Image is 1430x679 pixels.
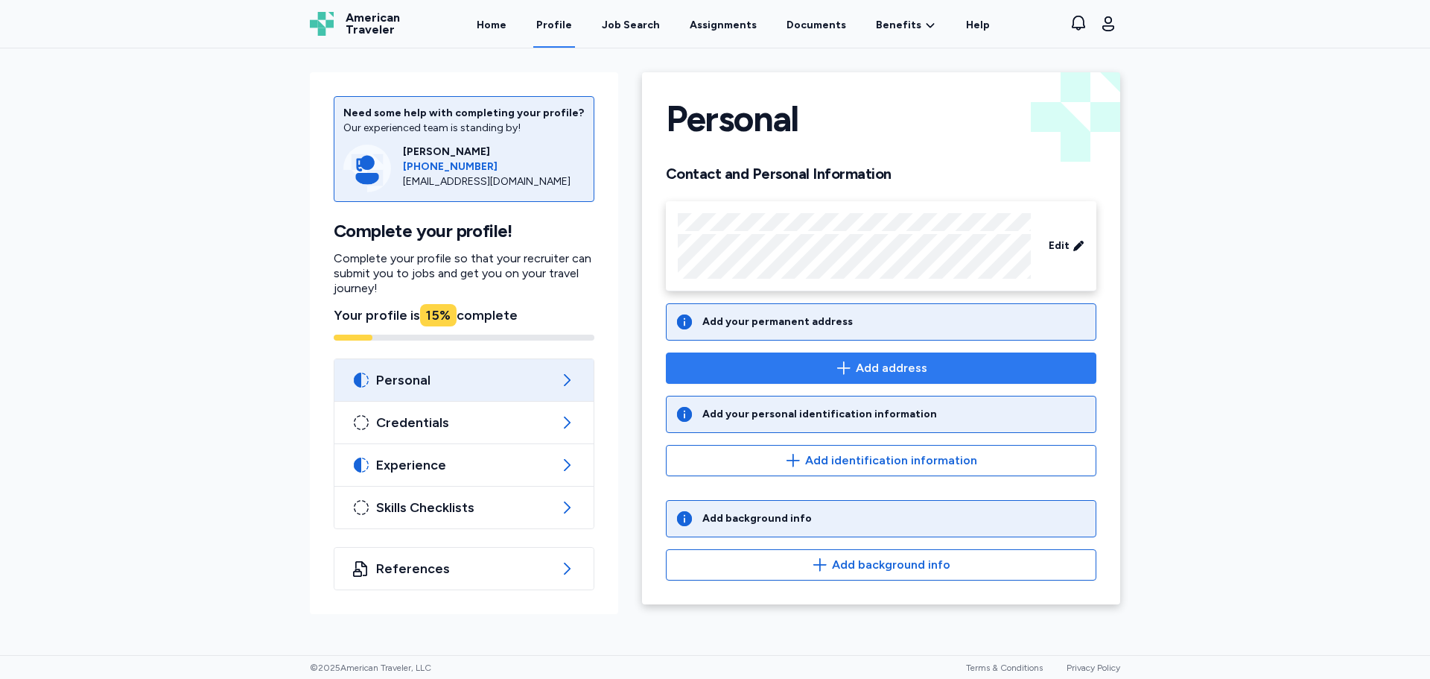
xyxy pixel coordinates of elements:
[856,359,927,377] span: Add address
[666,201,1096,291] div: Edit
[310,662,431,674] span: © 2025 American Traveler, LLC
[403,145,585,160] div: [PERSON_NAME]
[376,499,552,517] span: Skills Checklists
[310,12,334,36] img: Logo
[343,106,585,121] div: Need some help with completing your profile?
[343,145,391,192] img: Consultant
[346,12,400,36] span: American Traveler
[876,18,936,33] a: Benefits
[403,174,585,189] div: [EMAIL_ADDRESS][DOMAIN_NAME]
[334,220,594,242] h1: Complete your profile!
[666,549,1096,581] button: Add background info
[343,121,585,136] div: Our experienced team is standing by!
[666,353,1096,384] button: Add address
[376,560,552,578] span: References
[403,160,585,174] a: [PHONE_NUMBER]
[376,371,552,389] span: Personal
[420,304,457,326] div: 15 %
[666,96,798,141] h1: Personal
[602,18,660,33] div: Job Search
[702,315,853,329] div: Add your permanent address
[334,251,594,296] p: Complete your profile so that your recruiter can submit you to jobs and get you on your travel jo...
[666,445,1096,476] button: Add identification information
[666,165,1096,183] h2: Contact and Personal Information
[1049,239,1070,253] span: Edit
[1067,663,1120,673] a: Privacy Policy
[805,452,977,470] span: Add identification information
[376,456,552,474] span: Experience
[832,556,950,574] span: Add background info
[702,511,812,526] div: Add background info
[376,414,552,432] span: Credentials
[702,407,937,422] div: Add your personal identification information
[533,1,575,48] a: Profile
[876,18,921,33] span: Benefits
[966,663,1043,673] a: Terms & Conditions
[334,305,594,326] div: Your profile is complete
